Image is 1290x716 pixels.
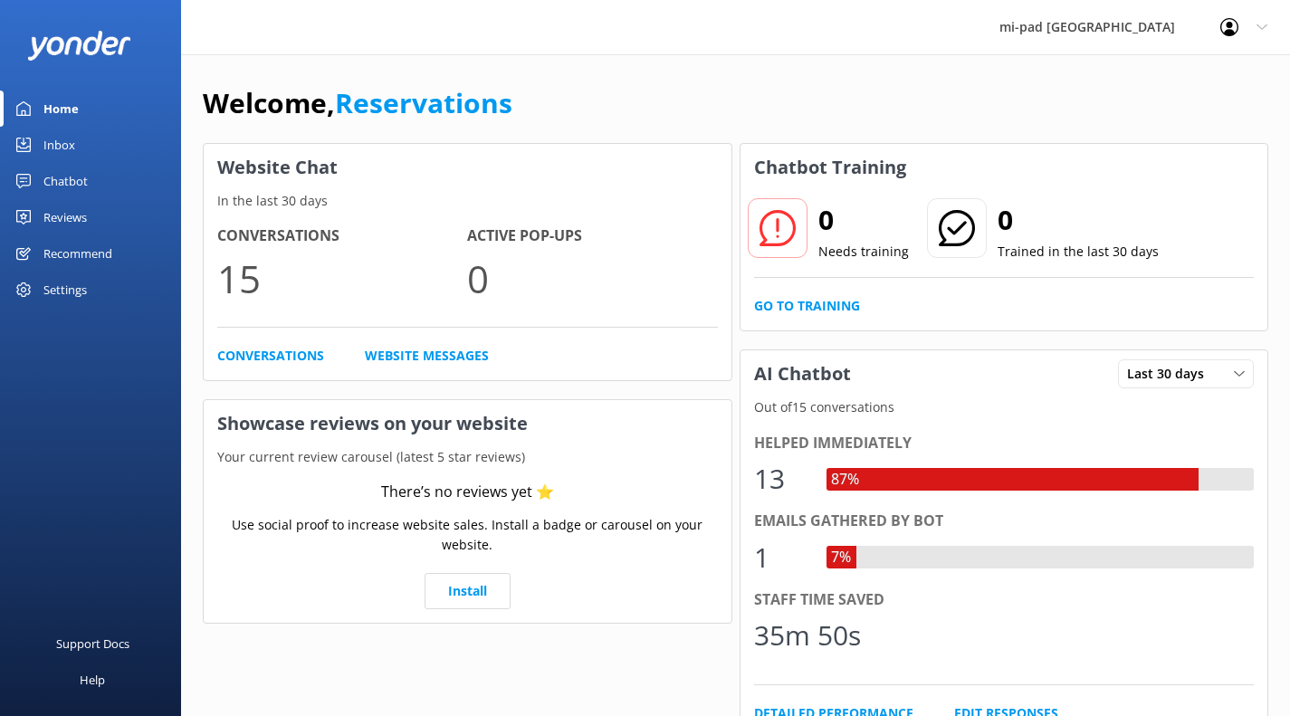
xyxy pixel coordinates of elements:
img: yonder-white-logo.png [27,31,131,61]
div: 7% [827,546,855,569]
div: Help [80,662,105,698]
div: Home [43,91,79,127]
div: Reviews [43,199,87,235]
h3: Showcase reviews on your website [204,400,731,447]
div: 13 [754,457,808,501]
p: Your current review carousel (latest 5 star reviews) [204,447,731,467]
div: Emails gathered by bot [754,510,1255,533]
p: In the last 30 days [204,191,731,211]
h2: 0 [818,198,909,242]
div: There’s no reviews yet ⭐ [381,481,554,504]
div: Recommend [43,235,112,272]
div: 1 [754,536,808,579]
a: Reservations [335,84,512,121]
div: 87% [827,468,864,492]
p: 15 [217,248,467,309]
h3: Chatbot Training [741,144,920,191]
div: Helped immediately [754,432,1255,455]
a: Install [425,573,511,609]
div: Chatbot [43,163,88,199]
a: Website Messages [365,346,489,366]
p: Trained in the last 30 days [998,242,1159,262]
h1: Welcome, [203,81,512,125]
p: Use social proof to increase website sales. Install a badge or carousel on your website. [217,515,718,556]
h4: Conversations [217,224,467,248]
a: Go to Training [754,296,860,316]
div: Inbox [43,127,75,163]
div: 35m 50s [754,614,861,657]
h4: Active Pop-ups [467,224,717,248]
h3: Website Chat [204,144,731,191]
h2: 0 [998,198,1159,242]
div: Staff time saved [754,588,1255,612]
div: Settings [43,272,87,308]
p: Needs training [818,242,909,262]
p: 0 [467,248,717,309]
div: Support Docs [56,625,129,662]
p: Out of 15 conversations [741,397,1268,417]
a: Conversations [217,346,324,366]
h3: AI Chatbot [741,350,865,397]
span: Last 30 days [1127,364,1215,384]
